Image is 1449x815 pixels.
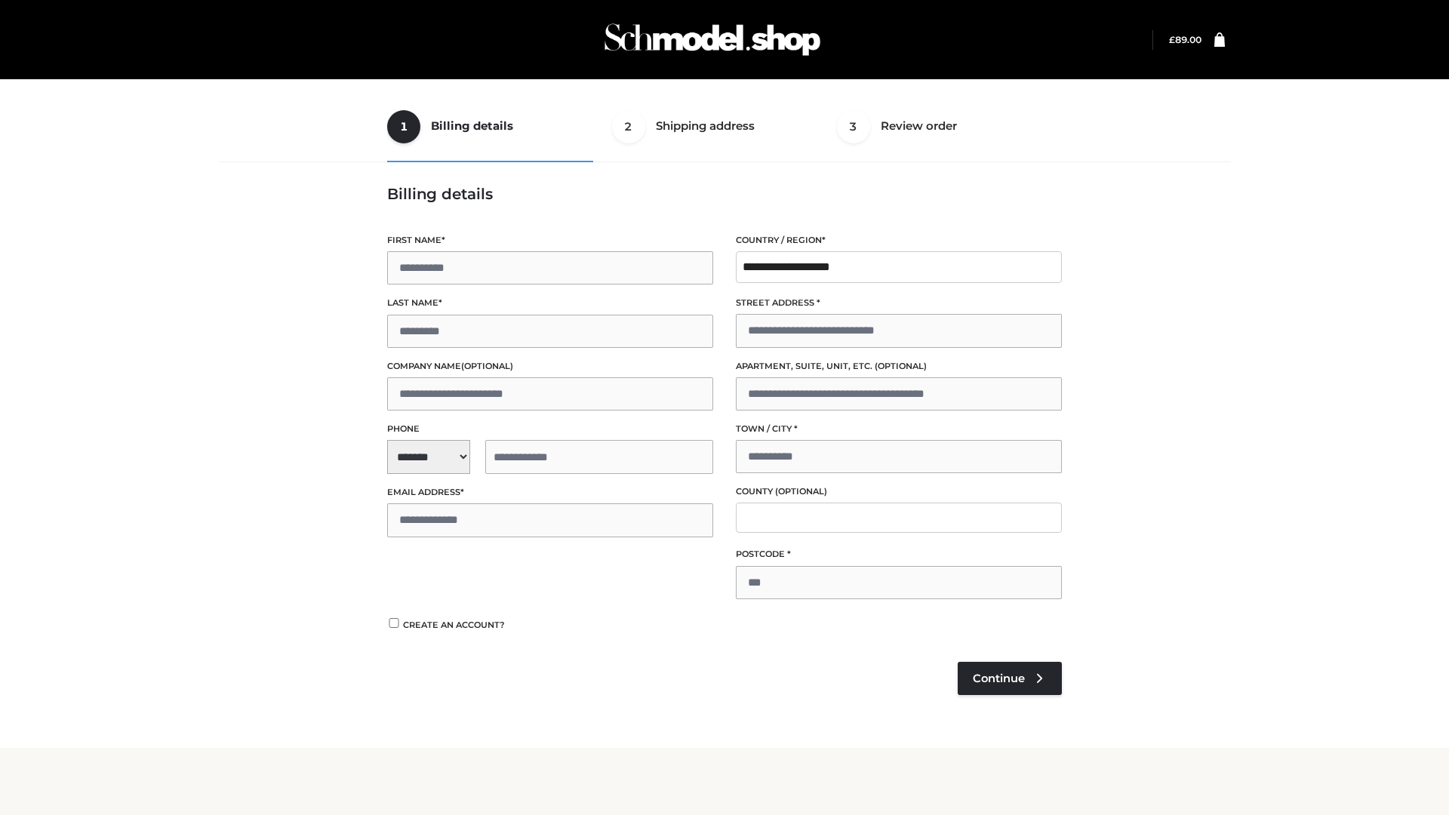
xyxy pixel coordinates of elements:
[736,484,1062,499] label: County
[387,185,1062,203] h3: Billing details
[736,296,1062,310] label: Street address
[403,620,505,630] span: Create an account?
[387,296,713,310] label: Last name
[736,233,1062,248] label: Country / Region
[973,672,1025,685] span: Continue
[875,361,927,371] span: (optional)
[599,10,826,69] img: Schmodel Admin 964
[775,486,827,497] span: (optional)
[736,359,1062,374] label: Apartment, suite, unit, etc.
[387,422,713,436] label: Phone
[958,662,1062,695] a: Continue
[736,422,1062,436] label: Town / City
[387,233,713,248] label: First name
[1169,34,1201,45] bdi: 89.00
[387,485,713,500] label: Email address
[1169,34,1175,45] span: £
[461,361,513,371] span: (optional)
[387,618,401,628] input: Create an account?
[387,359,713,374] label: Company name
[736,547,1062,561] label: Postcode
[1169,34,1201,45] a: £89.00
